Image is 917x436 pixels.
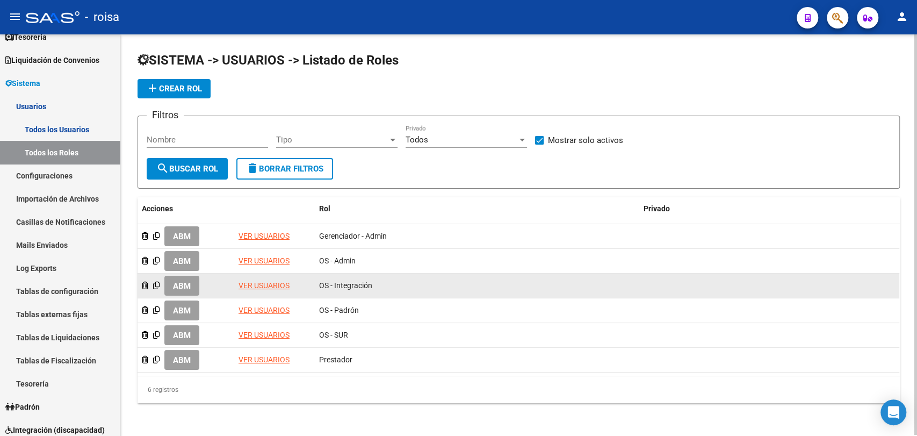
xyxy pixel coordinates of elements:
a: VER USUARIOS [239,281,290,290]
mat-icon: person [896,10,908,23]
mat-icon: delete [246,162,259,175]
span: ABM [173,306,191,316]
span: ABM [173,281,191,291]
button: ABM [164,226,199,246]
a: VER USUARIOS [239,306,290,315]
span: Rol [319,204,330,213]
span: ABM [173,232,191,241]
datatable-header-cell: Rol [315,197,639,220]
button: Borrar Filtros [236,158,333,180]
span: Crear Rol [146,84,202,94]
button: Crear Rol [138,79,211,98]
span: Sistema [5,77,40,89]
button: Buscar Rol [147,158,228,180]
span: ABM [173,355,191,365]
span: Privado [644,204,670,213]
span: Acciones [142,204,173,213]
span: OS - Integración [319,281,372,290]
h3: Filtros [147,108,184,123]
button: ABM [164,301,199,320]
a: VER USUARIOS [239,256,290,265]
span: ABM [173,256,191,266]
mat-icon: add [146,82,159,95]
datatable-header-cell: Privado [639,197,899,220]
span: Padrón [5,401,40,413]
button: ABM [164,251,199,271]
mat-icon: menu [9,10,21,23]
span: SISTEMA -> USUARIOS -> Listado de Roles [138,53,399,68]
a: VER USUARIOS [239,355,290,364]
mat-icon: search [156,162,169,175]
span: Tesorería [5,31,47,43]
span: Todos [406,135,428,145]
span: OS - Padrón [319,306,359,315]
button: ABM [164,325,199,345]
span: Prestador [319,355,352,364]
span: OS - SUR [319,331,348,339]
span: Integración (discapacidad) [5,424,105,436]
span: Tipo [276,135,388,145]
datatable-header-cell: Acciones [138,197,234,220]
button: ABM [164,350,199,370]
span: OS - Admin [319,256,356,265]
span: Buscar Rol [156,164,218,174]
span: Mostrar solo activos [548,134,623,147]
button: ABM [164,276,199,296]
span: - roisa [85,5,119,29]
div: Open Intercom Messenger [880,399,906,425]
span: Liquidación de Convenios [5,54,99,66]
a: VER USUARIOS [239,232,290,240]
span: Borrar Filtros [246,164,323,174]
span: ABM [173,331,191,340]
div: 6 registros [138,376,900,403]
span: Gerenciador - Admin [319,232,387,240]
a: VER USUARIOS [239,331,290,339]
